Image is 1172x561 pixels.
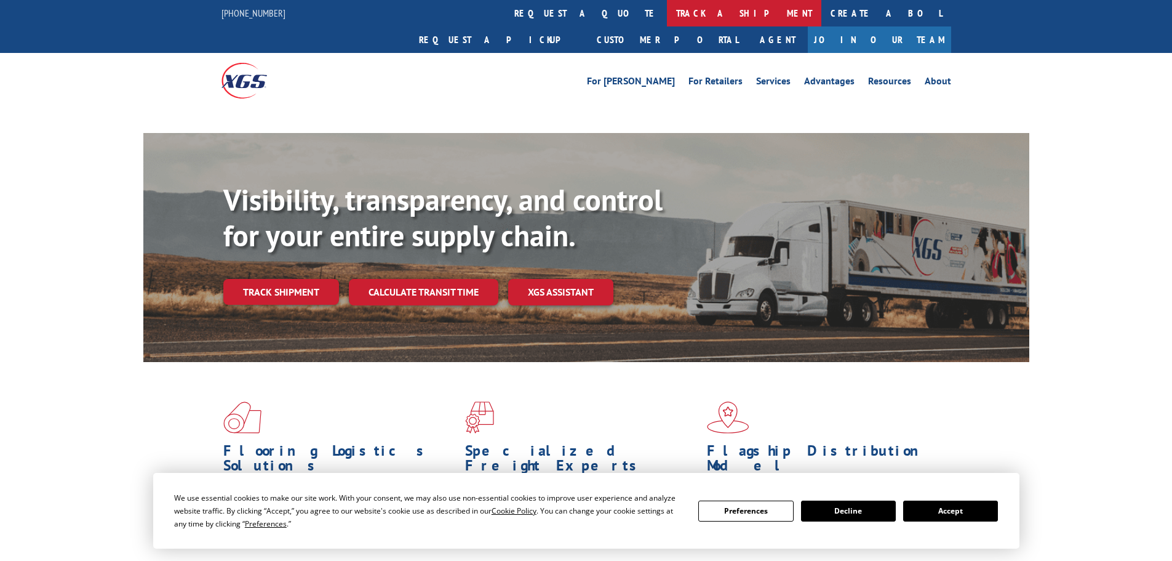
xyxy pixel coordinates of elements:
[707,402,749,434] img: xgs-icon-flagship-distribution-model-red
[903,501,998,522] button: Accept
[747,26,808,53] a: Agent
[808,26,951,53] a: Join Our Team
[508,279,613,305] a: XGS ASSISTANT
[465,443,698,479] h1: Specialized Freight Experts
[756,76,791,90] a: Services
[698,501,793,522] button: Preferences
[868,76,911,90] a: Resources
[174,491,684,530] div: We use essential cookies to make our site work. With your consent, we may also use non-essential ...
[688,76,743,90] a: For Retailers
[223,279,339,305] a: Track shipment
[587,76,675,90] a: For [PERSON_NAME]
[221,7,285,19] a: [PHONE_NUMBER]
[349,279,498,305] a: Calculate transit time
[925,76,951,90] a: About
[410,26,588,53] a: Request a pickup
[223,443,456,479] h1: Flooring Logistics Solutions
[588,26,747,53] a: Customer Portal
[223,180,663,254] b: Visibility, transparency, and control for your entire supply chain.
[223,402,261,434] img: xgs-icon-total-supply-chain-intelligence-red
[804,76,855,90] a: Advantages
[492,506,536,516] span: Cookie Policy
[245,519,287,529] span: Preferences
[801,501,896,522] button: Decline
[707,443,939,479] h1: Flagship Distribution Model
[153,473,1019,549] div: Cookie Consent Prompt
[465,402,494,434] img: xgs-icon-focused-on-flooring-red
